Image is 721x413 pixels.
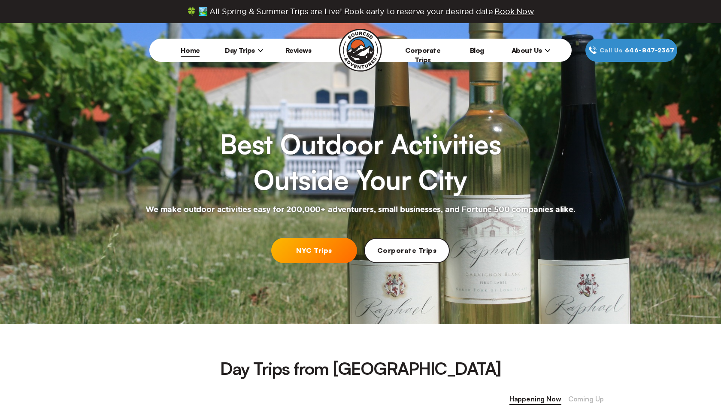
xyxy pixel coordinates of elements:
a: Corporate Trips [364,238,450,263]
span: About Us [512,46,551,55]
a: Blog [470,46,484,55]
span: Happening Now [509,394,561,405]
img: Sourced Adventures company logo [339,29,382,72]
h2: We make outdoor activities easy for 200,000+ adventurers, small businesses, and Fortune 500 compa... [145,205,576,215]
h1: Best Outdoor Activities Outside Your City [220,126,501,198]
a: Call Us646‍-847‍-2367 [585,39,677,62]
a: Home [181,46,200,55]
span: Call Us [597,46,625,55]
a: Corporate Trips [405,46,441,64]
span: Day Trips [225,46,264,55]
a: NYC Trips [271,238,357,263]
span: 🍀 🏞️ All Spring & Summer Trips are Live! Book early to reserve your desired date. [187,7,534,16]
span: 646‍-847‍-2367 [625,46,674,55]
a: Reviews [285,46,312,55]
span: Coming Up [568,394,604,405]
span: Book Now [494,7,534,15]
